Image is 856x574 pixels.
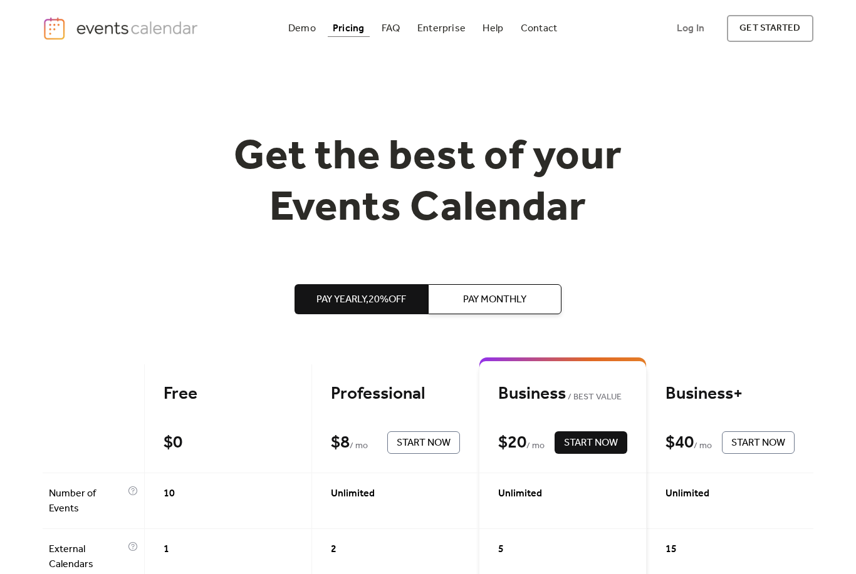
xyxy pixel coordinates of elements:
div: $ 0 [164,432,182,454]
div: Enterprise [417,25,466,32]
a: Demo [283,20,321,37]
span: 15 [665,542,677,557]
h1: Get the best of your Events Calendar [187,132,669,234]
div: Demo [288,25,316,32]
button: Pay Yearly,20%off [295,284,428,314]
button: Start Now [722,431,795,454]
span: Number of Events [49,486,124,516]
span: BEST VALUE [566,390,622,405]
span: Start Now [731,436,785,451]
div: Professional [331,383,460,405]
span: 5 [498,542,504,557]
div: Pricing [333,25,365,32]
div: $ 8 [331,432,350,454]
span: / mo [350,439,368,454]
button: Start Now [387,431,460,454]
button: Start Now [555,431,627,454]
span: Unlimited [498,486,542,501]
a: Enterprise [412,20,471,37]
span: External Calendars [49,542,124,572]
div: Business [498,383,627,405]
a: get started [727,15,813,42]
a: Help [478,20,508,37]
span: 1 [164,542,169,557]
span: Start Now [564,436,618,451]
a: Contact [516,20,563,37]
span: Unlimited [665,486,709,501]
span: / mo [526,439,545,454]
span: Unlimited [331,486,375,501]
a: Log In [664,15,717,42]
div: Business+ [665,383,795,405]
button: Pay Monthly [428,284,561,314]
div: $ 20 [498,432,526,454]
span: / mo [694,439,712,454]
div: Help [483,25,503,32]
div: Contact [521,25,558,32]
div: Free [164,383,293,405]
div: FAQ [382,25,400,32]
span: Pay Yearly, 20% off [316,292,406,307]
span: 2 [331,542,337,557]
span: 10 [164,486,175,501]
a: home [43,16,201,41]
span: Pay Monthly [463,292,526,307]
span: Start Now [397,436,451,451]
a: Pricing [328,20,370,37]
div: $ 40 [665,432,694,454]
a: FAQ [377,20,405,37]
